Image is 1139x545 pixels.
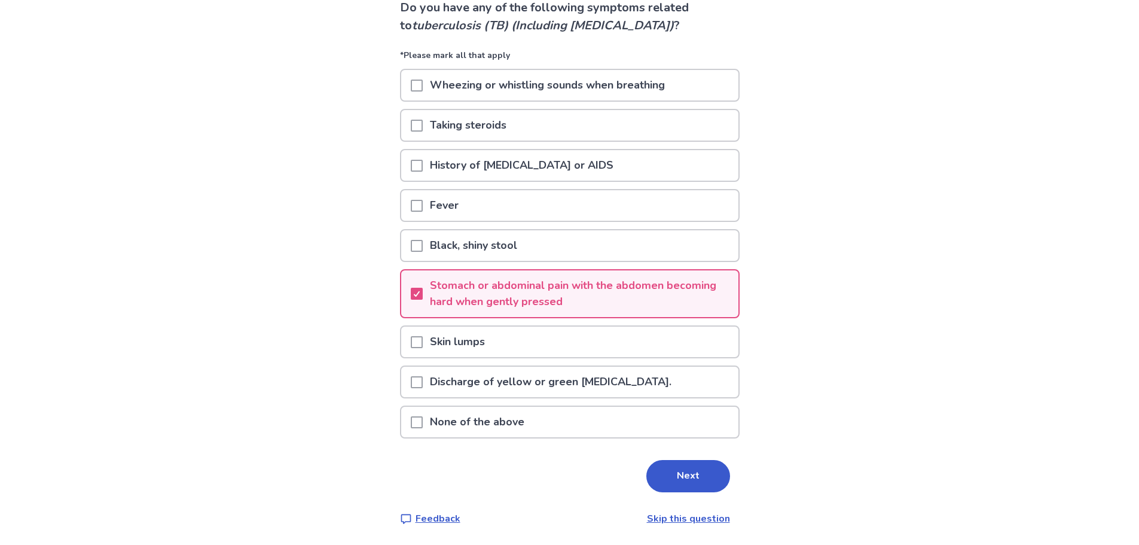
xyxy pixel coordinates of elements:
p: Discharge of yellow or green [MEDICAL_DATA]. [423,367,679,397]
button: Next [646,460,730,492]
p: Taking steroids [423,110,514,141]
i: tuberculosis (TB) (Including [MEDICAL_DATA]) [412,17,674,34]
p: Wheezing or whistling sounds when breathing [423,70,672,101]
p: None of the above [423,407,532,437]
p: Feedback [416,511,460,526]
p: Stomach or abdominal pain with the abdomen becoming hard when gently pressed [423,270,738,317]
p: Fever [423,190,466,221]
a: Skip this question [647,512,730,525]
a: Feedback [400,511,460,526]
p: Skin lumps [423,327,492,357]
p: History of [MEDICAL_DATA] or AIDS [423,150,621,181]
p: Black, shiny stool [423,230,524,261]
p: *Please mark all that apply [400,49,740,69]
